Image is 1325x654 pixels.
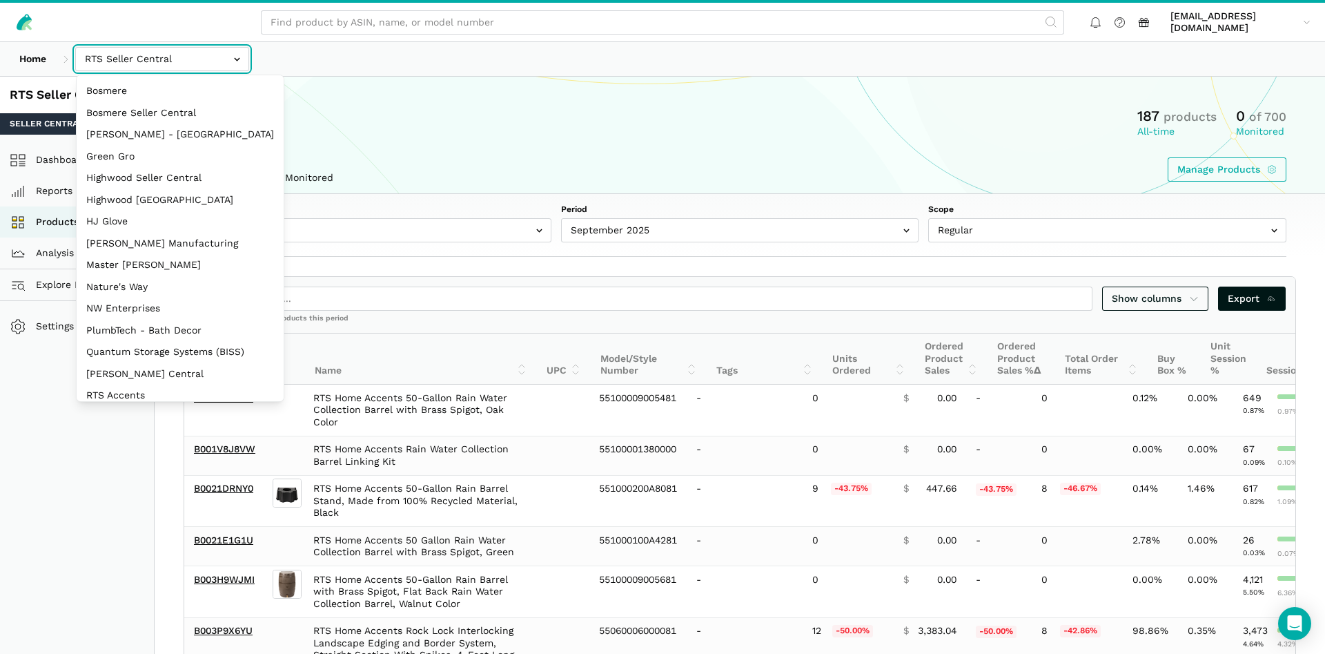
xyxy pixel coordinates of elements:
[304,436,536,475] td: RTS Home Accents Rain Water Collection Barrel Linking Kit
[903,574,909,586] span: $
[1123,385,1178,436] td: 0.12%
[1060,483,1101,495] span: -46.67%
[77,189,284,211] button: Highwood [GEOGRAPHIC_DATA]
[903,392,909,405] span: $
[1278,607,1311,640] div: Open Intercom Messenger
[194,535,253,546] a: B0021E1G1U
[561,218,919,242] input: September 2025
[10,118,83,131] span: Seller Central
[193,218,551,242] input: Monthly
[1277,639,1298,649] span: Browser Session %
[1243,458,1265,467] span: 0.09%
[1243,392,1264,416] span: Session %
[77,298,284,320] button: NW Enterprises
[988,334,1055,385] th: Ordered Product Sales %Δ
[687,436,803,475] td: -
[831,483,872,495] span: -43.75%
[1123,566,1178,618] td: 0.00%
[812,483,818,495] span: 9
[77,146,284,168] button: Green Gro
[1178,527,1233,566] td: 0.00%
[14,277,97,294] span: Explore Data
[1112,291,1199,306] span: Show columns
[1243,497,1264,506] span: 0.82%
[591,334,707,385] th: Model/Style Number: activate to sort column ascending
[304,475,536,527] td: RTS Home Accents 50-Gallon Rain Barrel Stand, Made from 100% Recycled Material, Black
[1055,334,1148,385] th: Total Order Items: activate to sort column ascending
[304,385,536,436] td: RTS Home Accents 50-Gallon Rain Water Collection Barrel with Brass Spigot, Oak Color
[194,483,253,494] a: B0021DRNY0
[976,483,1017,496] span: -43.75%
[1243,574,1264,598] span: Session %
[193,204,551,216] label: Range
[937,535,956,547] span: 0.00
[1236,107,1245,124] span: 0
[77,211,284,233] button: HJ Glove
[1277,407,1299,416] span: Browser Session %
[1201,334,1257,385] th: Unit Session %
[937,574,956,586] span: 0.00
[803,385,894,436] td: 0
[304,566,536,618] td: RTS Home Accents 50-Gallon Rain Barrel with Brass Spigot, Flat Back Rain Water Collection Barrel,...
[1243,483,1264,507] span: Session %
[1243,406,1264,415] span: 0.87%
[1277,576,1312,581] span: Browser Sessions 1,851 (6.36%)
[194,443,255,454] a: B001V8J8VW
[976,626,1017,638] span: -50.00%
[1236,126,1286,138] div: Monitored
[77,363,284,385] button: [PERSON_NAME] Central
[1243,548,1265,557] span: 0.03%
[1060,625,1101,637] span: -42.86%
[687,527,803,566] td: -
[194,392,253,403] a: B001AYSRZU
[1277,458,1297,468] span: Browser Session %
[194,574,255,585] a: B003H9WJMI
[1178,566,1233,618] td: 0.00%
[1137,107,1159,124] span: 187
[928,218,1286,242] input: Regular
[937,392,956,405] span: 0.00
[1041,483,1048,495] span: 8
[1123,475,1178,527] td: 0.14%
[1123,527,1178,566] td: 2.78%
[589,475,687,527] td: 551000200A8081
[589,436,687,475] td: 55100001380000
[1249,110,1286,124] span: of 700
[687,385,803,436] td: -
[10,47,56,71] a: Home
[915,334,988,385] th: Ordered Product Sales: activate to sort column ascending
[1277,549,1299,559] span: Browser Session %
[1148,334,1201,385] th: Buy Box %
[77,320,284,342] button: PlumbTech - Bath Decor
[803,527,894,566] td: 0
[1032,436,1123,475] td: 0
[1178,436,1233,475] td: 0.00%
[77,385,284,407] button: RTS Accents
[1243,443,1265,468] span: Session %
[77,80,284,102] button: Bosmere
[589,566,687,618] td: 55100009005681
[1277,497,1297,507] span: Browser Session %
[966,385,1032,436] td: -
[1102,287,1208,311] a: Show columns
[937,443,956,456] span: 0.00
[1243,588,1264,597] span: 5.50%
[77,102,284,124] button: Bosmere Seller Central
[1164,110,1217,124] span: products
[1277,485,1317,490] span: Browser Sessions 318 (1.09%)
[273,479,302,508] img: RTS Home Accents 50-Gallon Rain Barrel Stand, Made from 100% Recycled Material, Black
[1166,8,1315,37] a: [EMAIL_ADDRESS][DOMAIN_NAME]
[1218,287,1286,311] a: Export
[928,204,1286,216] label: Scope
[812,625,821,637] span: 12
[275,162,343,194] a: Monitored
[1041,625,1048,637] span: 8
[1032,527,1123,566] td: 0
[537,334,591,385] th: UPC: activate to sort column ascending
[561,204,919,216] label: Period
[1228,291,1277,306] span: Export
[77,124,284,146] button: [PERSON_NAME] - [GEOGRAPHIC_DATA]
[966,566,1032,618] td: -
[903,625,909,637] span: $
[1243,625,1268,649] span: Session %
